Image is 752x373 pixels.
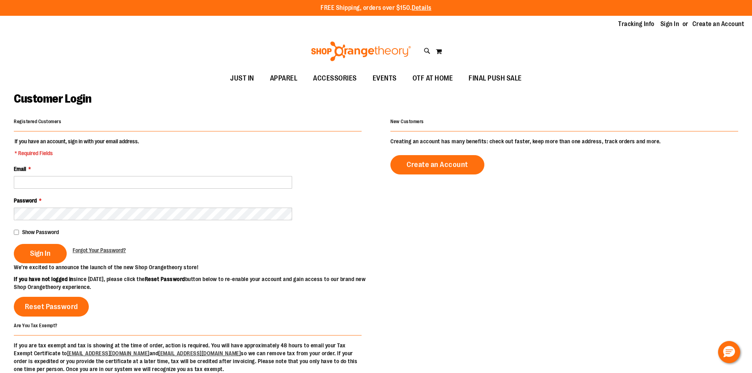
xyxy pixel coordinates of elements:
[14,197,37,204] span: Password
[270,69,298,87] span: APPAREL
[390,119,424,124] strong: New Customers
[305,69,365,88] a: ACCESSORIES
[310,41,412,61] img: Shop Orangetheory
[14,297,89,317] a: Reset Password
[14,275,376,291] p: since [DATE], please click the button below to re-enable your account and gain access to our bran...
[618,20,654,28] a: Tracking Info
[73,246,126,254] a: Forgot Your Password?
[25,302,78,311] span: Reset Password
[14,322,58,328] strong: Are You Tax Exempt?
[14,341,362,373] p: If you are tax exempt and tax is showing at the time of order, action is required. You will have ...
[718,341,740,363] button: Hello, have a question? Let’s chat.
[469,69,522,87] span: FINAL PUSH SALE
[413,69,453,87] span: OTF AT HOME
[22,229,59,235] span: Show Password
[313,69,357,87] span: ACCESSORIES
[660,20,679,28] a: Sign In
[412,4,431,11] a: Details
[15,149,139,157] span: * Required Fields
[461,69,530,88] a: FINAL PUSH SALE
[230,69,254,87] span: JUST IN
[390,155,484,174] a: Create an Account
[14,276,73,282] strong: If you have not logged in
[14,137,140,157] legend: If you have an account, sign in with your email address.
[692,20,744,28] a: Create an Account
[262,69,306,88] a: APPAREL
[14,119,61,124] strong: Registered Customers
[390,137,738,145] p: Creating an account has many benefits: check out faster, keep more than one address, track orders...
[73,247,126,253] span: Forgot Your Password?
[14,92,91,105] span: Customer Login
[30,249,51,258] span: Sign In
[405,69,461,88] a: OTF AT HOME
[321,4,431,13] p: FREE Shipping, orders over $150.
[14,166,26,172] span: Email
[14,244,67,263] button: Sign In
[158,350,241,356] a: [EMAIL_ADDRESS][DOMAIN_NAME]
[407,160,468,169] span: Create an Account
[145,276,185,282] strong: Reset Password
[67,350,150,356] a: [EMAIL_ADDRESS][DOMAIN_NAME]
[373,69,397,87] span: EVENTS
[365,69,405,88] a: EVENTS
[222,69,262,88] a: JUST IN
[14,263,376,271] p: We’re excited to announce the launch of the new Shop Orangetheory store!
